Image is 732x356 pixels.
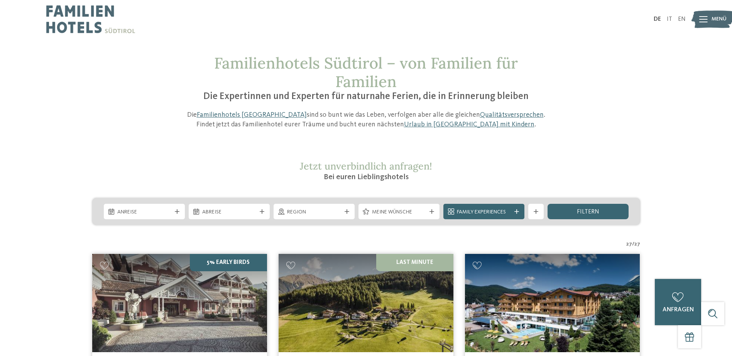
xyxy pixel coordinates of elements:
[202,208,256,216] span: Abreise
[465,254,640,352] img: Family Home Alpenhof ****
[372,208,426,216] span: Meine Wünsche
[626,240,632,248] span: 27
[183,110,549,129] p: Die sind so bunt wie das Leben, verfolgen aber alle die gleichen . Findet jetzt das Familienhotel...
[300,160,432,172] span: Jetzt unverbindlich anfragen!
[667,16,672,22] a: IT
[654,16,661,22] a: DE
[214,53,518,91] span: Familienhotels Südtirol – von Familien für Familien
[663,307,694,313] span: anfragen
[117,208,171,216] span: Anreise
[404,121,534,128] a: Urlaub in [GEOGRAPHIC_DATA] mit Kindern
[678,16,686,22] a: EN
[577,209,599,215] span: filtern
[712,15,727,23] span: Menü
[287,208,341,216] span: Region
[324,173,409,181] span: Bei euren Lieblingshotels
[457,208,511,216] span: Family Experiences
[632,240,634,248] span: /
[634,240,640,248] span: 27
[279,254,453,352] img: Familienhotels gesucht? Hier findet ihr die besten!
[92,254,267,352] img: Family Spa Grand Hotel Cavallino Bianco ****ˢ
[655,279,701,325] a: anfragen
[197,111,307,118] a: Familienhotels [GEOGRAPHIC_DATA]
[480,111,544,118] a: Qualitätsversprechen
[203,92,529,101] span: Die Expertinnen und Experten für naturnahe Ferien, die in Erinnerung bleiben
